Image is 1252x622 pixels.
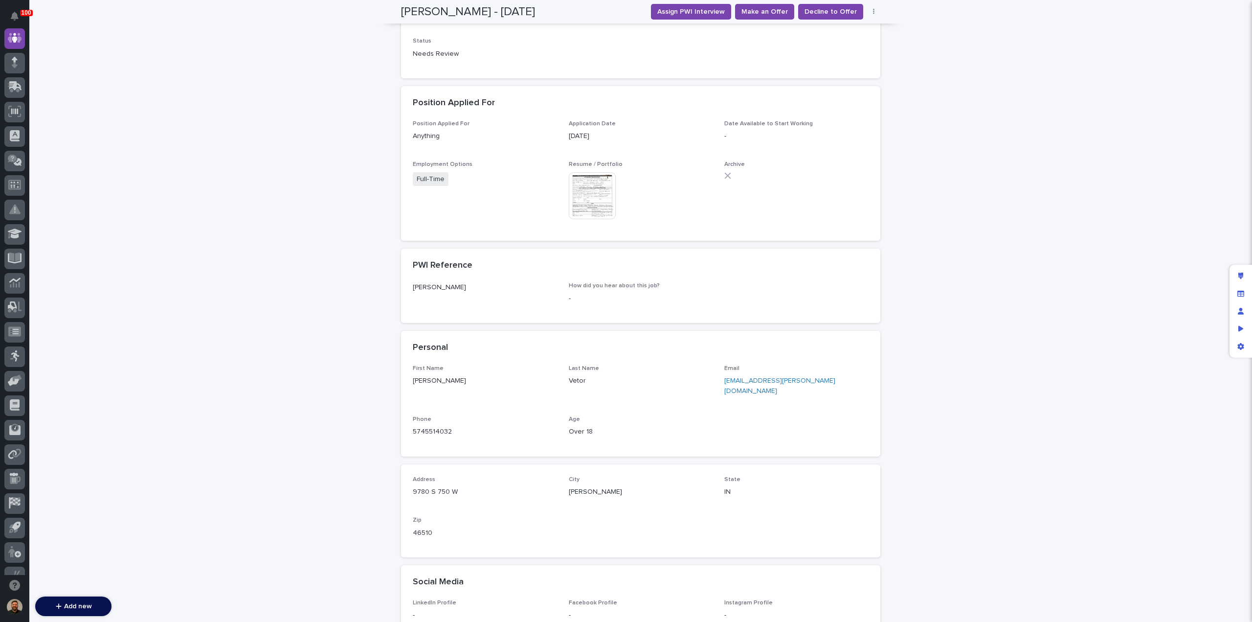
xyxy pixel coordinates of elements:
[413,600,456,606] span: LinkedIn Profile
[569,416,580,422] span: Age
[413,38,431,44] span: Status
[10,109,27,126] img: 1736555164131-43832dd5-751b-4058-ba23-39d91318e5a0
[4,575,25,596] button: Open support chat
[724,487,869,497] p: IN
[413,366,444,371] span: First Name
[61,158,69,166] div: 🔗
[1232,320,1250,338] div: Preview as
[569,477,580,483] span: City
[735,4,794,20] button: Make an Offer
[413,428,452,435] a: 5745514032
[413,376,557,386] p: [PERSON_NAME]
[71,157,125,167] span: Onboarding Call
[4,597,25,617] button: users-avatar
[1232,302,1250,320] div: Manage users
[569,427,713,437] p: Over 18
[569,131,713,141] p: [DATE]
[1232,285,1250,302] div: Manage fields and data
[569,376,713,386] p: Vetor
[35,597,112,616] button: Add new
[413,98,495,109] h2: Position Applied For
[33,109,160,118] div: Start new chat
[569,487,713,497] p: [PERSON_NAME]
[413,172,448,186] span: Full-Time
[22,9,31,16] p: 100
[413,282,557,293] p: [PERSON_NAME]
[413,161,472,167] span: Employment Options
[10,54,178,70] p: How can we help?
[20,157,53,167] span: Help Docs
[1232,338,1250,355] div: App settings
[33,118,124,126] div: We're available if you need us!
[724,377,835,394] a: [EMAIL_ADDRESS][PERSON_NAME][DOMAIN_NAME]
[724,366,739,371] span: Email
[10,9,29,29] img: Stacker
[657,7,725,17] span: Assign PWI Interview
[569,600,617,606] span: Facebook Profile
[401,5,535,19] h2: [PERSON_NAME] - [DATE]
[413,577,464,588] h2: Social Media
[569,283,660,289] span: How did you hear about this job?
[413,49,869,59] p: Needs Review
[413,477,435,483] span: Address
[413,610,557,621] p: -
[10,39,178,54] p: Welcome 👋
[724,600,773,606] span: Instagram Profile
[1232,267,1250,285] div: Edit layout
[724,121,813,127] span: Date Available to Start Working
[724,131,869,141] p: -
[57,153,129,171] a: 🔗Onboarding Call
[569,610,713,621] p: -
[724,477,740,483] span: State
[413,343,448,353] h2: Personal
[97,181,118,188] span: Pylon
[12,12,25,27] div: Notifications100
[4,6,25,26] button: Notifications
[798,4,863,20] button: Decline to Offer
[413,487,557,497] p: 9780 S 750 W
[741,7,788,17] span: Make an Offer
[10,158,18,166] div: 📖
[569,121,616,127] span: Application Date
[413,131,557,141] p: Anything
[805,7,857,17] span: Decline to Offer
[413,121,469,127] span: Position Applied For
[724,161,745,167] span: Archive
[413,528,557,538] p: 46510
[413,416,431,422] span: Phone
[413,260,472,271] h2: PWI Reference
[569,161,623,167] span: Resume / Portfolio
[6,153,57,171] a: 📖Help Docs
[69,181,118,188] a: Powered byPylon
[651,4,731,20] button: Assign PWI Interview
[413,517,422,523] span: Zip
[569,366,599,371] span: Last Name
[166,112,178,123] button: Start new chat
[569,294,713,304] p: -
[724,610,869,621] p: -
